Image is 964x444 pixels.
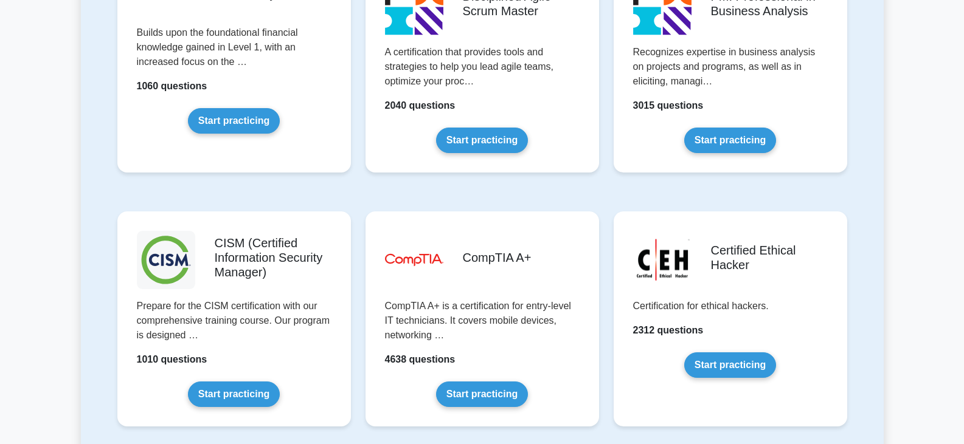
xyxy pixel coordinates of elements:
[436,128,528,153] a: Start practicing
[188,381,280,407] a: Start practicing
[684,352,776,378] a: Start practicing
[188,108,280,134] a: Start practicing
[684,128,776,153] a: Start practicing
[436,381,528,407] a: Start practicing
